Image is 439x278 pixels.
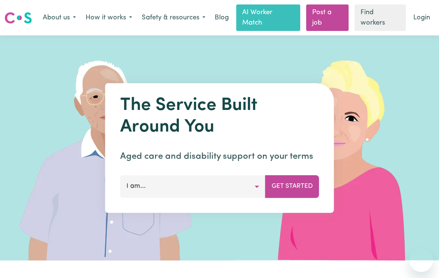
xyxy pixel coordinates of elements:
[409,248,433,272] iframe: Button to launch messaging window
[409,10,435,26] a: Login
[38,10,81,26] button: About us
[4,9,32,26] a: Careseekers logo
[120,150,319,164] p: Aged care and disability support on your terms
[120,95,319,138] h1: The Service Built Around You
[120,176,266,198] button: I am...
[210,10,233,26] a: Blog
[306,4,349,31] a: Post a job
[81,10,137,26] button: How it works
[4,11,32,25] img: Careseekers logo
[355,4,406,31] a: Find workers
[236,4,300,31] a: AI Worker Match
[137,10,210,26] button: Safety & resources
[265,176,319,198] button: Get Started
